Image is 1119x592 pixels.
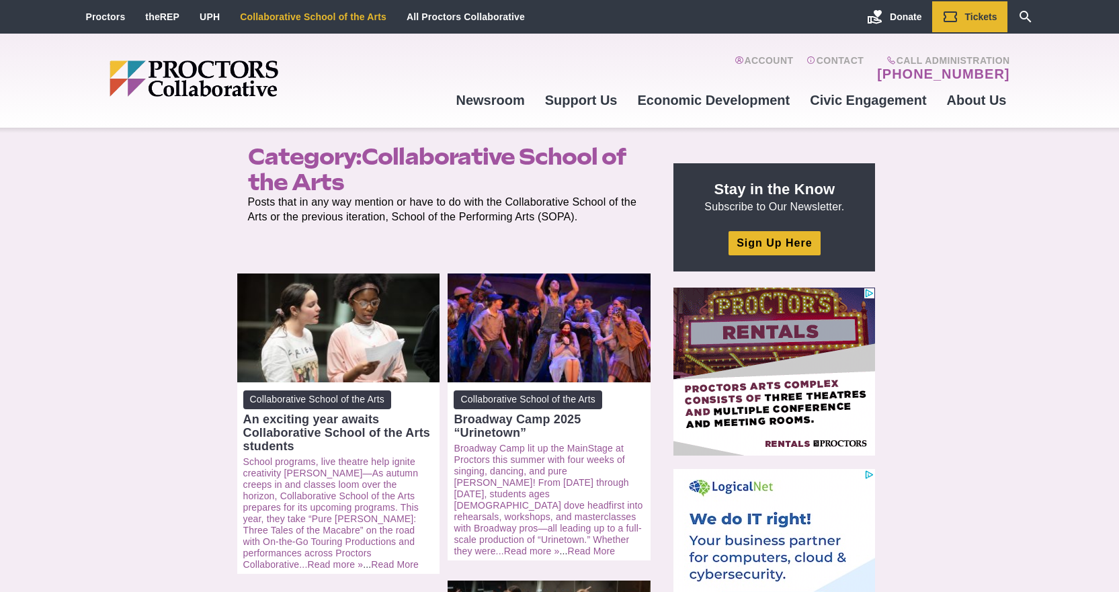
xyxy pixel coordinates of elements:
[729,231,820,255] a: Sign Up Here
[243,413,434,453] div: An exciting year awaits Collaborative School of the Arts students
[407,11,525,22] a: All Proctors Collaborative
[243,456,434,570] p: ...
[673,288,875,456] iframe: Advertisement
[535,82,628,118] a: Support Us
[240,11,386,22] a: Collaborative School of the Arts
[504,546,560,556] a: Read more »
[248,143,626,196] span: Collaborative School of the Arts
[243,390,434,452] a: Collaborative School of the Arts An exciting year awaits Collaborative School of the Arts students
[877,66,1009,82] a: [PHONE_NUMBER]
[307,559,363,570] a: Read more »
[243,390,391,409] span: Collaborative School of the Arts
[714,181,835,198] strong: Stay in the Know
[937,82,1017,118] a: About Us
[1007,1,1044,32] a: Search
[454,390,645,439] a: Collaborative School of the Arts Broadway Camp 2025 “Urinetown”
[890,11,921,22] span: Donate
[243,456,419,570] a: School programs, live theatre help ignite creativity [PERSON_NAME]—As autumn creeps in and classe...
[86,11,126,22] a: Proctors
[806,55,864,82] a: Contact
[248,195,643,224] p: Posts that in any way mention or have to do with the Collaborative School of the Arts or the prev...
[628,82,800,118] a: Economic Development
[735,55,793,82] a: Account
[454,390,602,409] span: Collaborative School of the Arts
[932,1,1007,32] a: Tickets
[800,82,936,118] a: Civic Engagement
[454,413,645,439] div: Broadway Camp 2025 “Urinetown”
[248,144,643,195] h1: Category:
[110,60,382,97] img: Proctors logo
[446,82,534,118] a: Newsroom
[371,559,419,570] a: Read More
[454,443,645,557] p: ...
[454,443,643,556] a: Broadway Camp lit up the MainStage at Proctors this summer with four weeks of singing, dancing, a...
[965,11,997,22] span: Tickets
[568,546,616,556] a: Read More
[873,55,1009,66] span: Call Administration
[690,179,859,214] p: Subscribe to Our Newsletter.
[145,11,179,22] a: theREP
[857,1,931,32] a: Donate
[200,11,220,22] a: UPH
